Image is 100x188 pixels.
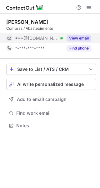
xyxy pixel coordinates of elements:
span: Notes [16,123,94,128]
span: AI write personalized message [17,82,84,87]
div: [PERSON_NAME] [6,19,48,25]
span: Find work email [16,110,94,116]
button: save-profile-one-click [6,64,96,75]
button: AI write personalized message [6,79,96,90]
button: Add to email campaign [6,94,96,105]
button: Notes [6,121,96,130]
div: Compras / Abastecimiento [6,26,96,31]
span: ***@[DOMAIN_NAME] [15,35,58,41]
span: Add to email campaign [17,97,67,102]
button: Find work email [6,109,96,118]
button: Reveal Button [67,35,91,41]
div: Save to List / ATS / CRM [17,67,85,72]
img: ContactOut v5.3.10 [6,4,44,11]
button: Reveal Button [67,45,91,51]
